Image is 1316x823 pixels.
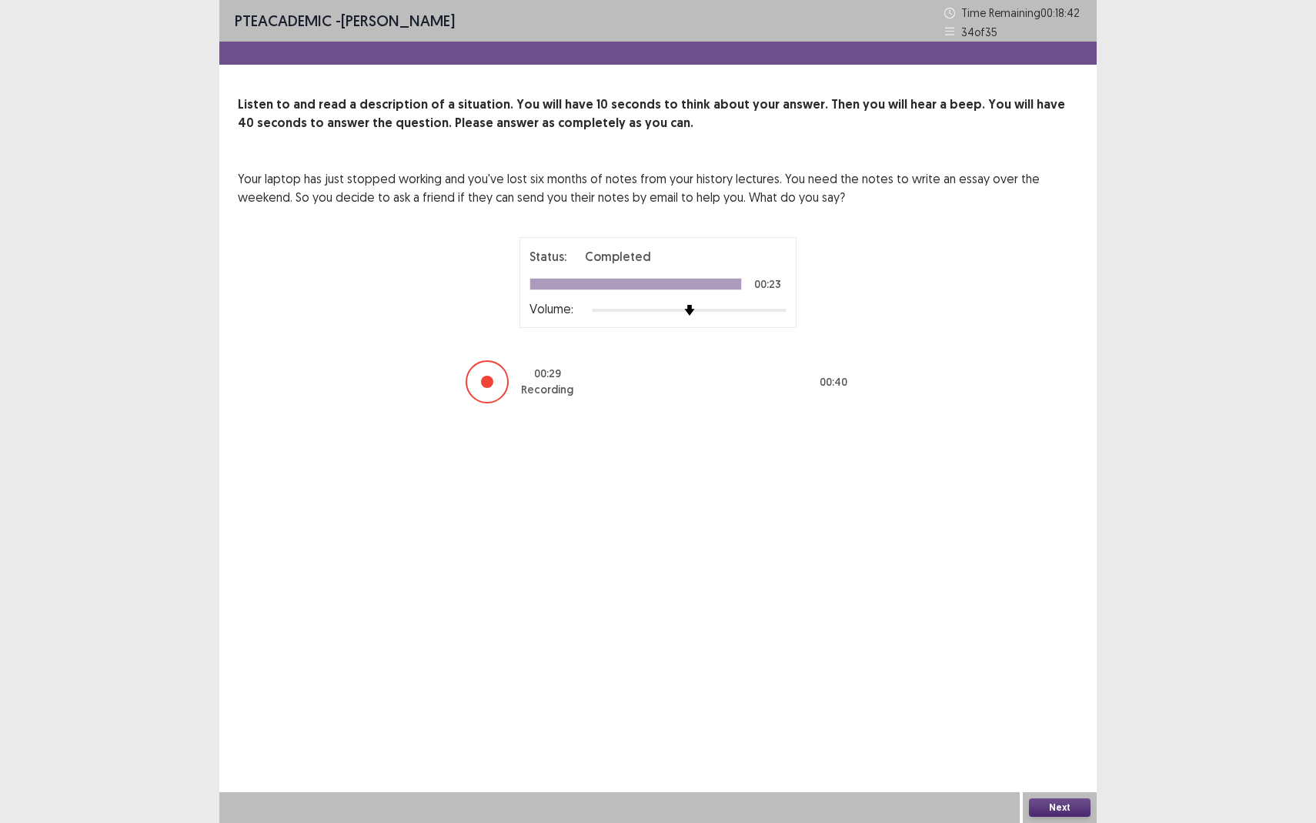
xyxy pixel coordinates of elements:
[238,95,1078,132] p: Listen to and read a description of a situation. You will have 10 seconds to think about your ans...
[521,382,573,398] p: Recording
[238,169,1078,206] p: Your laptop has just stopped working and you've lost six months of notes from your history lectur...
[820,374,847,390] p: 00 : 40
[235,9,455,32] p: - [PERSON_NAME]
[235,11,332,30] span: PTE academic
[961,24,997,40] p: 34 of 35
[585,247,651,266] p: Completed
[754,279,781,289] p: 00:23
[529,299,573,318] p: Volume:
[684,305,695,316] img: arrow-thumb
[529,247,566,266] p: Status:
[961,5,1081,21] p: Time Remaining 00 : 18 : 42
[1029,798,1091,817] button: Next
[534,366,561,382] p: 00 : 29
